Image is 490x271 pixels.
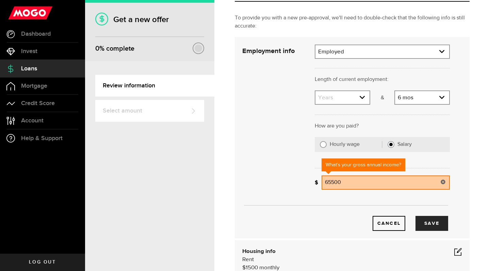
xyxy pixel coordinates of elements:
span: monthly [259,265,279,271]
h1: Get a new offer [95,15,204,24]
p: & [370,94,394,102]
span: $ [242,265,246,271]
span: Invest [21,48,37,54]
span: Dashboard [21,31,51,37]
span: Log out [29,260,56,265]
a: expand select [395,91,449,104]
p: Length of current employment: [315,75,450,84]
span: 1500 [246,265,258,271]
span: Account [21,118,44,124]
label: Salary [397,141,445,148]
span: 0 [95,45,99,53]
b: Housing info [242,249,276,254]
span: Rent [242,257,254,262]
button: Save [415,216,448,231]
label: Hourly wage [330,141,382,148]
span: Help & Support [21,135,63,141]
p: How are you paid? [315,122,450,130]
button: Cancel [373,216,405,231]
a: Select amount [95,100,204,122]
strong: Employment info [242,48,295,54]
span: Loans [21,66,37,72]
span: Mortgage [21,83,47,89]
p: To provide you with a new pre-approval, we'll need to double-check that the following info is sti... [235,14,470,30]
a: Review information [95,75,214,97]
input: Hourly wage [320,141,327,148]
button: Open LiveChat chat widget [5,3,26,23]
div: % complete [95,43,134,55]
input: Salary [388,141,394,148]
a: expand select [315,45,449,58]
div: What's your gross annual income? [322,158,405,171]
span: Credit Score [21,100,55,106]
a: expand select [315,91,370,104]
